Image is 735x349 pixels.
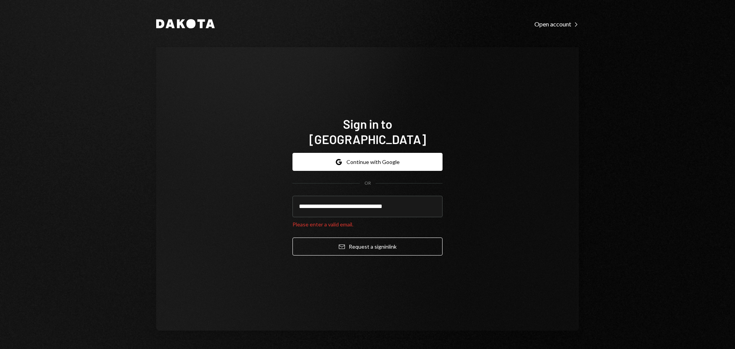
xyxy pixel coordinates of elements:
[292,153,443,171] button: Continue with Google
[292,116,443,147] h1: Sign in to [GEOGRAPHIC_DATA]
[534,20,579,28] a: Open account
[292,220,443,228] div: Please enter a valid email.
[292,238,443,256] button: Request a signinlink
[364,180,371,187] div: OR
